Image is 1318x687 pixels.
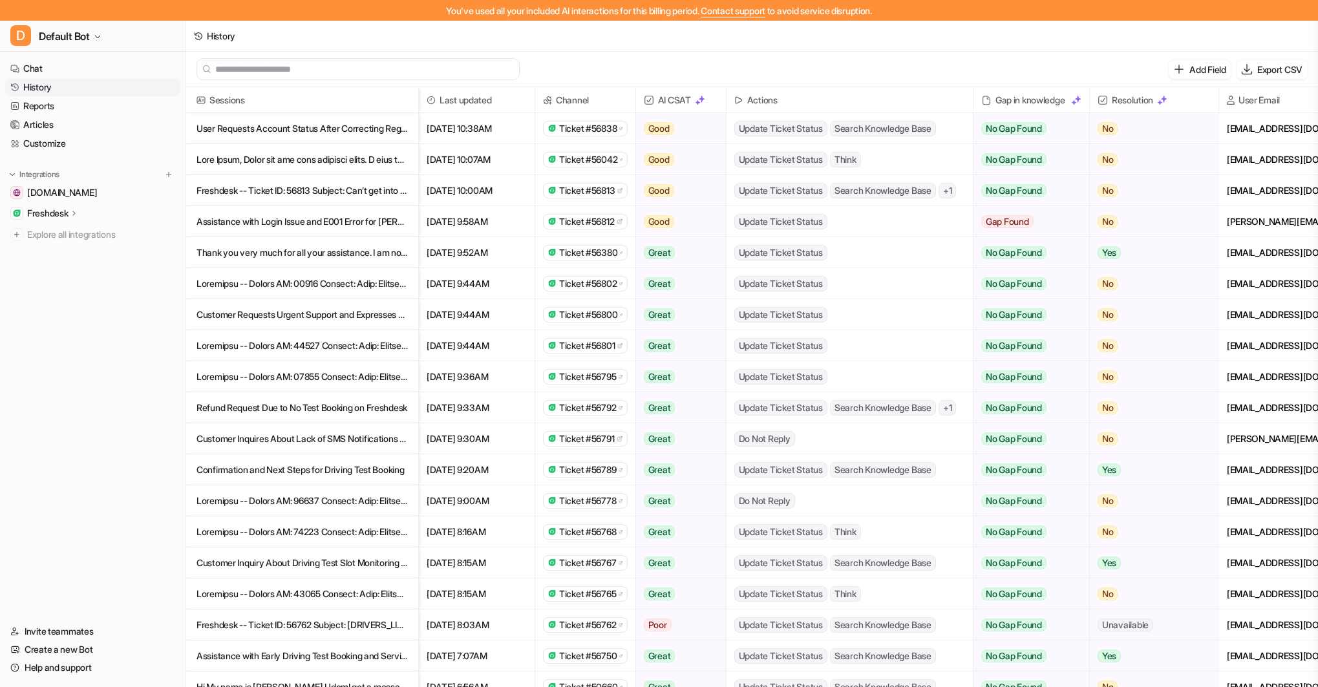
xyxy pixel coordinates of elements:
[644,401,675,414] span: Great
[547,558,557,567] img: freshdesk
[540,87,630,113] span: Channel
[981,370,1047,383] span: No Gap Found
[559,339,615,352] span: Ticket #56801
[1090,547,1208,578] button: Yes
[547,618,623,631] a: Ticket #56762
[981,122,1047,135] span: No Gap Found
[559,308,617,321] span: Ticket #56800
[547,310,557,319] img: freshdesk
[734,121,827,136] span: Update Ticket Status
[636,609,718,640] button: Poor
[644,587,675,600] span: Great
[644,618,672,631] span: Poor
[1090,268,1208,299] button: No
[734,338,827,354] span: Update Ticket Status
[547,651,557,660] img: freshdesk
[424,206,529,237] span: [DATE] 9:58AM
[1098,153,1118,166] span: No
[547,308,623,321] a: Ticket #56800
[197,330,408,361] p: Loremipsu -- Dolors AM: 44527 Consect: Adip: Elitsedd eiusm tem incid utlabo etdolor magnaal Enim...
[644,463,675,476] span: Great
[424,268,529,299] span: [DATE] 9:44AM
[981,277,1047,290] span: No Gap Found
[197,175,408,206] p: Freshdesk -- Ticket ID: 56813 Subject: Can’t get into Account Contact Name: [PERSON_NAME] Contact...
[1098,308,1118,321] span: No
[981,153,1047,166] span: No Gap Found
[981,556,1047,569] span: No Gap Found
[1189,63,1226,76] p: Add Field
[1098,370,1118,383] span: No
[5,78,180,96] a: History
[424,361,529,392] span: [DATE] 9:36AM
[636,237,718,268] button: Great
[1090,113,1208,144] button: No
[27,207,68,220] p: Freshdesk
[1237,60,1308,79] button: Export CSV
[981,215,1034,228] span: Gap Found
[636,578,718,609] button: Great
[547,279,557,288] img: freshdesk
[1090,640,1208,671] button: Yes
[636,330,718,361] button: Great
[830,524,861,540] span: Think
[547,432,623,445] a: Ticket #56791
[547,277,623,290] a: Ticket #56802
[164,170,173,179] img: menu_add.svg
[973,609,1079,640] button: No Gap Found
[973,175,1079,206] button: No Gap Found
[830,648,936,664] span: Search Knowledge Base
[559,215,614,228] span: Ticket #56812
[547,527,557,536] img: freshdesk
[10,228,23,241] img: explore all integrations
[424,423,529,454] span: [DATE] 9:30AM
[559,525,616,538] span: Ticket #56768
[734,431,795,447] span: Do Not Reply
[547,155,557,164] img: freshdesk
[559,401,616,414] span: Ticket #56792
[734,307,827,322] span: Update Ticket Status
[636,206,718,237] button: Good
[734,245,827,260] span: Update Ticket Status
[734,555,827,571] span: Update Ticket Status
[734,183,827,198] span: Update Ticket Status
[39,27,90,45] span: Default Bot
[5,226,180,244] a: Explore all integrations
[747,87,778,113] h2: Actions
[424,578,529,609] span: [DATE] 8:15AM
[547,341,557,350] img: freshdesk
[547,525,623,538] a: Ticket #56768
[973,640,1079,671] button: No Gap Found
[559,153,617,166] span: Ticket #56042
[197,206,408,237] p: Assistance with Login Issue and E001 Error for [PERSON_NAME][EMAIL_ADDRESS][DOMAIN_NAME]
[973,299,1079,330] button: No Gap Found
[644,432,675,445] span: Great
[547,124,557,132] img: freshdesk
[10,25,31,46] span: D
[973,361,1079,392] button: No Gap Found
[644,370,675,383] span: Great
[830,617,936,633] span: Search Knowledge Base
[559,463,616,476] span: Ticket #56789
[636,516,718,547] button: Great
[1098,618,1153,631] span: Unavailable
[636,454,718,485] button: Great
[981,494,1047,507] span: No Gap Found
[197,516,408,547] p: Loremipsu -- Dolors AM: 74223 Consect: Adip: Elitsedd eiu temporinc utla etdol ma aliquae admin 8...
[644,215,674,228] span: Good
[547,465,557,474] img: freshdesk
[13,209,21,217] img: Freshdesk
[5,640,180,659] a: Create a new Bot
[981,308,1047,321] span: No Gap Found
[644,308,675,321] span: Great
[734,648,827,664] span: Update Ticket Status
[973,268,1079,299] button: No Gap Found
[8,170,17,179] img: expand menu
[424,485,529,516] span: [DATE] 9:00AM
[5,622,180,640] a: Invite teammates
[644,122,674,135] span: Good
[547,589,557,598] img: freshdesk
[19,169,59,180] p: Integrations
[547,496,557,505] img: freshdesk
[1098,432,1118,445] span: No
[1090,237,1208,268] button: Yes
